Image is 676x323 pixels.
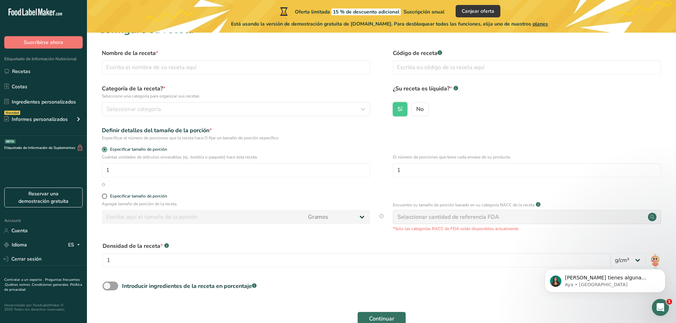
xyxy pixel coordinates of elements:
div: ES [68,241,83,249]
a: Quiénes somos . [5,282,32,287]
div: Oferta limitada [279,7,444,16]
div: Especificar tamaño de porción [110,194,167,199]
span: planes [533,21,548,27]
p: Agregar tamaño de porción de la receta. [102,201,370,207]
input: Escriba eu código de la receta aquí [393,60,661,74]
p: Cuántas unidades de artículos envasables (ej., botella o paquete) hace esta receta. [102,154,370,160]
a: Política de privacidad [4,282,82,292]
button: Canjear oferta [456,5,500,17]
a: Reservar una demostración gratuita [4,188,83,207]
label: ¿Su receta es líquida? [393,84,661,99]
input: Escriba el nombre de su receta aquí [102,60,370,74]
img: ai-bot.1dcbe71.gif [650,253,660,269]
label: Nombre de la receta [102,49,370,57]
iframe: Intercom notifications mensaje [534,254,676,304]
label: Categoría de la receta? [102,84,370,99]
span: Sí [397,106,402,113]
div: Desarrollado por FoodLabelMaker © 2025 Todos los derechos reservados [4,303,83,312]
span: Suscripción anual [403,9,444,15]
span: 1 [666,299,672,305]
span: Seleccionar categoría [106,105,161,113]
a: Preguntas frecuentes . [4,277,80,287]
span: Canjear oferta [462,7,494,15]
label: Código de receta [393,49,661,57]
div: Informes personalizados [4,116,68,123]
input: Escribe aquí tu densidad [103,253,611,267]
div: Densidad de la receta [103,242,611,250]
iframe: Intercom live chat [652,299,669,316]
button: Suscribirse ahora [4,36,83,49]
span: Está usando la versión de demostración gratuita de [DOMAIN_NAME]. Para desbloquear todas las func... [231,20,548,28]
div: Definir detalles del tamaño de la porción [102,126,370,135]
span: Especificar tamaño de porción [107,147,167,152]
div: Novedad [4,111,20,115]
button: Seleccionar categoría [102,102,370,116]
a: Condiciones generales . [32,282,70,287]
span: No [416,106,424,113]
p: Encuentre su tamaño de porción basado en su categoría RACC de la receta [393,202,534,208]
div: Introducir ingredientes de la receta en porcentaje [122,282,257,290]
a: Idioma [4,239,27,251]
p: Seleccione una categoría para organizar sus recetas [102,93,370,99]
span: O [379,212,384,232]
div: BETA [5,139,16,144]
span: Continuar [369,314,394,323]
input: Escribe aquí el tamaño de la porción [102,210,304,224]
div: Seleccionar cantidad de referencia FDA [397,213,499,221]
div: O [102,182,105,188]
div: Especificar el número de porciones que la receta hace O fijar un tamaño de porción específico [102,135,370,141]
p: *Solo las categorías RACC de FDA están disponibles actualmente [393,225,661,232]
span: 15 % de descuento adicional [331,9,401,15]
a: Contratar a un experto . [4,277,44,282]
span: Suscribirse ahora [24,39,63,46]
p: El número de porciones que tiene cada envase de su producto. [393,154,661,160]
